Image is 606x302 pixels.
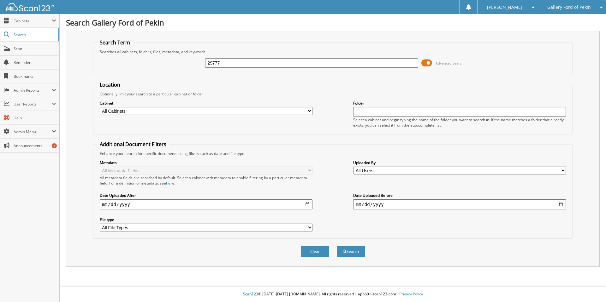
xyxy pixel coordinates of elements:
span: Advanced Search [436,61,464,66]
div: Enhance your search for specific documents using filters such as date and file type. [97,151,569,156]
span: Help [14,115,56,121]
span: Announcements [14,143,56,148]
label: Metadata [100,160,312,165]
input: start [100,199,312,209]
h1: Search Gallery Ford of Pekin [66,17,600,28]
span: Scan123 [243,291,258,297]
input: end [353,199,566,209]
label: Date Uploaded After [100,193,312,198]
span: Admin Menu [14,129,52,134]
legend: Search Term [97,39,133,46]
div: All metadata fields are searched by default. Select a cabinet with metadata to enable filtering b... [100,175,312,186]
span: Admin Reports [14,88,52,93]
span: Bookmarks [14,74,56,79]
label: Folder [353,100,566,106]
span: Search [14,32,55,37]
img: scan123-logo-white.svg [6,3,54,11]
span: User Reports [14,101,52,107]
button: Search [337,246,365,257]
legend: Additional Document Filters [97,141,169,148]
label: File type [100,217,312,222]
label: Uploaded By [353,160,566,165]
a: Privacy Policy [399,291,423,297]
div: Optionally limit your search to a particular cabinet or folder [97,91,569,97]
label: Cabinet [100,100,312,106]
a: here [166,180,174,186]
div: Select a cabinet and begin typing the name of the folder you want to search in. If the name match... [353,117,566,128]
button: Clear [301,246,329,257]
span: Scan [14,46,56,51]
label: Date Uploaded Before [353,193,566,198]
div: © [DATE]-[DATE] [DOMAIN_NAME]. All rights reserved | appb01-scan123-com | [60,287,606,302]
span: [PERSON_NAME] [487,5,522,9]
span: Gallery Ford of Pekin [547,5,591,9]
div: Searches all cabinets, folders, files, metadata, and keywords [97,49,569,54]
legend: Location [97,81,123,88]
span: Cabinets [14,18,52,24]
span: Reminders [14,60,56,65]
div: 1 [52,143,57,148]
